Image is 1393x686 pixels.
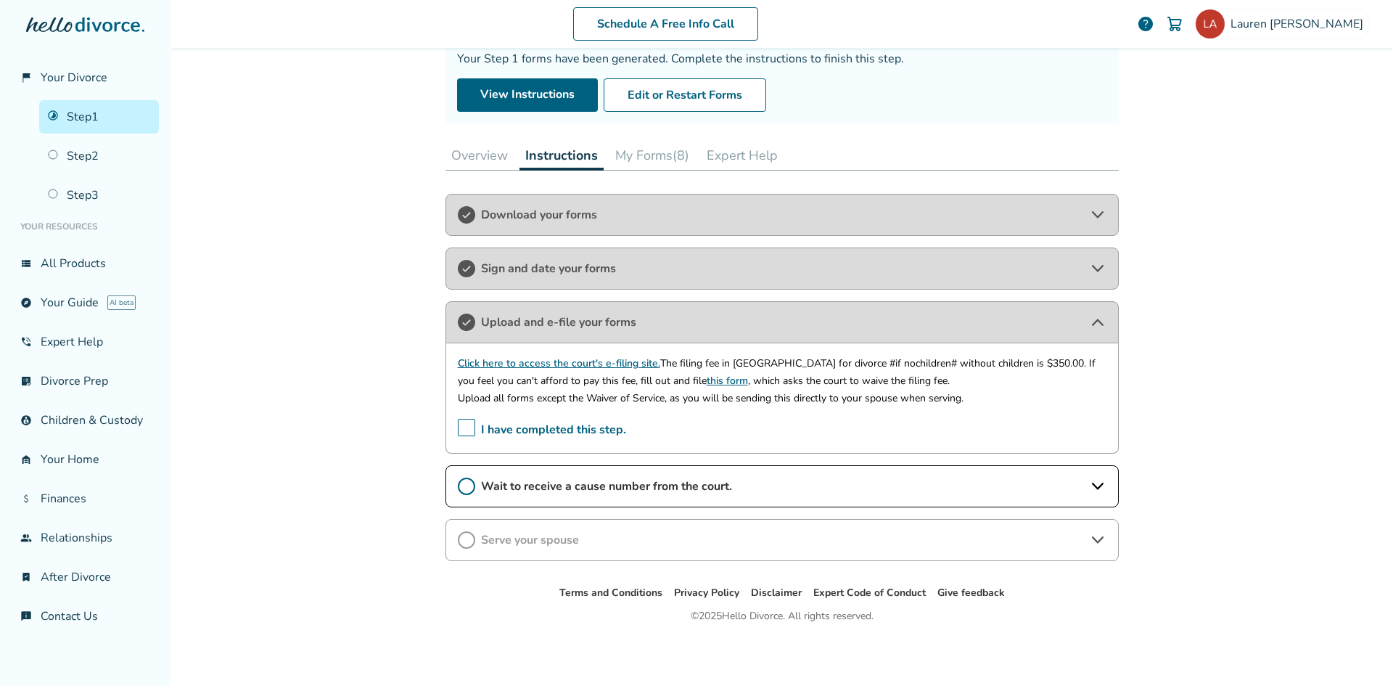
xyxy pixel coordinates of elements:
[609,141,695,170] button: My Forms(8)
[457,78,598,112] a: View Instructions
[12,212,159,241] li: Your Resources
[937,584,1005,602] li: Give feedback
[691,608,874,625] div: © 2025 Hello Divorce. All rights reserved.
[1196,9,1225,38] img: ellkayarnold@gmail.com
[12,560,159,594] a: bookmark_checkAfter Divorce
[12,521,159,555] a: groupRelationships
[813,586,926,600] a: Expert Code of Conduct
[12,404,159,437] a: account_childChildren & Custody
[20,493,32,505] span: attach_money
[20,258,32,269] span: view_list
[445,141,514,170] button: Overview
[1230,16,1369,32] span: Lauren [PERSON_NAME]
[39,100,159,134] a: Step1
[573,7,758,41] a: Schedule A Free Info Call
[12,364,159,398] a: list_alt_checkDivorce Prep
[12,600,159,633] a: chat_infoContact Us
[604,78,766,112] button: Edit or Restart Forms
[20,532,32,544] span: group
[12,443,159,476] a: garage_homeYour Home
[481,261,1083,277] span: Sign and date your forms
[107,295,136,310] span: AI beta
[458,419,626,441] span: I have completed this step.
[12,325,159,359] a: phone_in_talkExpert Help
[481,207,1083,223] span: Download your forms
[519,141,604,171] button: Instructions
[1320,616,1393,686] iframe: Chat Widget
[458,356,660,370] a: Click here to access the court's e-filing site.
[20,336,32,348] span: phone_in_talk
[1137,15,1154,33] a: help
[481,532,1083,548] span: Serve your spouse
[12,286,159,319] a: exploreYour GuideAI beta
[674,586,739,600] a: Privacy Policy
[12,247,159,280] a: view_listAll Products
[20,375,32,387] span: list_alt_check
[457,51,1107,67] div: Your Step 1 forms have been generated. Complete the instructions to finish this step.
[20,454,32,465] span: garage_home
[481,314,1083,330] span: Upload and e-file your forms
[20,297,32,309] span: explore
[12,482,159,515] a: attach_moneyFinances
[39,139,159,173] a: Step2
[559,586,662,600] a: Terms and Conditions
[20,415,32,426] span: account_child
[39,179,159,212] a: Step3
[1166,15,1183,33] img: Cart
[41,70,107,86] span: Your Divorce
[458,355,1106,390] p: The filing fee in [GEOGRAPHIC_DATA] for divorce #if nochildren# without children is $350.00. If y...
[751,584,802,602] li: Disclaimer
[20,72,32,83] span: flag_2
[12,61,159,94] a: flag_2Your Divorce
[458,390,1106,407] p: Upload all forms except the Waiver of Service, as you will be sending this directly to your spous...
[20,571,32,583] span: bookmark_check
[707,374,748,388] a: this form
[481,478,1083,494] span: Wait to receive a cause number from the court.
[701,141,784,170] button: Expert Help
[20,611,32,622] span: chat_info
